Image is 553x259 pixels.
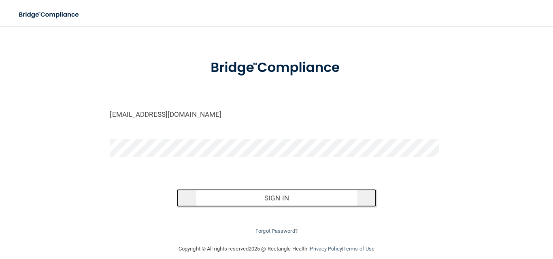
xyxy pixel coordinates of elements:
img: bridge_compliance_login_screen.278c3ca4.svg [196,50,357,86]
iframe: Drift Widget Chat Controller [513,203,543,234]
img: bridge_compliance_login_screen.278c3ca4.svg [12,6,87,23]
a: Forgot Password? [255,228,298,234]
button: Sign In [177,189,376,207]
a: Terms of Use [343,246,374,252]
input: Email [110,105,443,123]
a: Privacy Policy [310,246,342,252]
